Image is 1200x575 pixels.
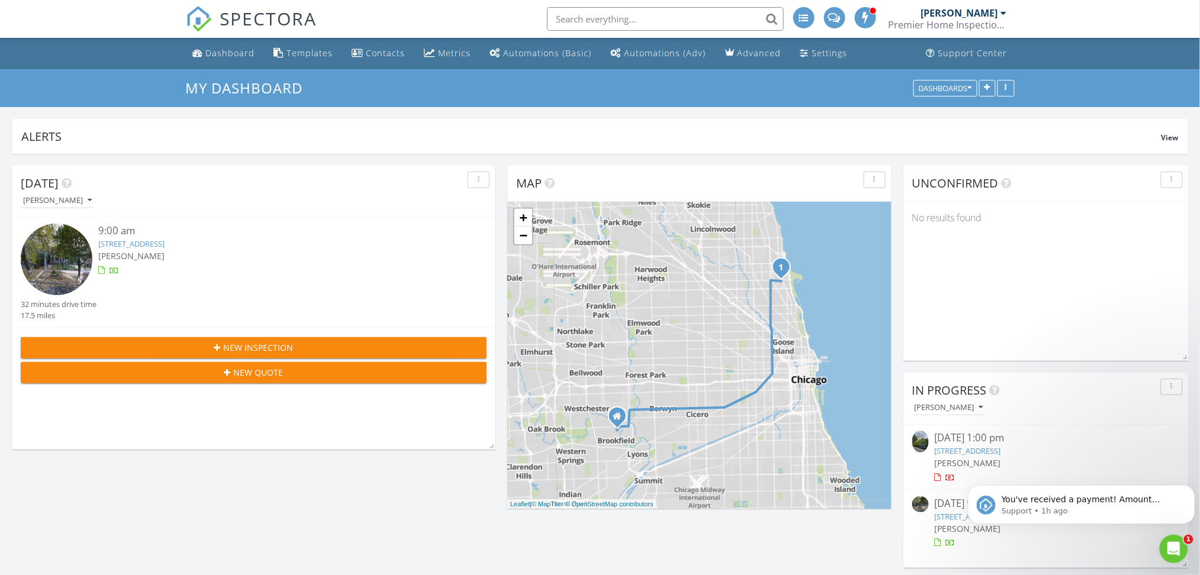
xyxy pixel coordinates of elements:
a: Automations (Advanced) [606,43,711,64]
span: [PERSON_NAME] [935,457,1001,469]
a: Dashboard [188,43,260,64]
a: Zoom out [514,227,532,244]
div: [DATE] 9:00 am [935,496,1158,511]
div: [DATE] 1:00 pm [935,431,1158,445]
img: streetview [21,224,92,295]
a: [STREET_ADDRESS] [935,511,1001,522]
a: [STREET_ADDRESS] [935,445,1001,456]
a: My Dashboard [186,78,313,98]
div: Templates [287,47,333,59]
a: © OpenStreetMap contributors [565,500,654,508]
span: [PERSON_NAME] [935,523,1001,534]
iframe: Intercom live chat [1160,535,1188,563]
div: 32 minutes drive time [21,299,96,310]
div: [PERSON_NAME] [915,403,983,412]
div: Premier Home Inspection Chicago LLC Lic#451.001387 [889,19,1007,31]
a: 9:00 am [STREET_ADDRESS] [PERSON_NAME] 32 minutes drive time 17.5 miles [21,224,487,321]
a: Automations (Basic) [485,43,597,64]
div: [PERSON_NAME] [23,196,92,205]
span: [DATE] [21,175,59,191]
a: © MapTiler [532,500,564,508]
span: SPECTORA [220,6,317,31]
div: Dashboards [919,84,972,92]
span: New Quote [234,366,284,379]
a: Advanced [720,43,786,64]
div: Automations (Basic) [504,47,592,59]
div: 4332 N Kenmore Ave , Chicago, IL 60613 [781,267,789,274]
img: streetview [912,496,929,513]
div: | [507,499,657,509]
a: [DATE] 9:00 am [STREET_ADDRESS] [PERSON_NAME] [912,496,1180,549]
div: Automations (Adv) [625,47,706,59]
a: Zoom in [514,209,532,227]
i: 1 [779,264,784,272]
div: Settings [812,47,848,59]
div: 9:00 am [98,224,448,238]
img: The Best Home Inspection Software - Spectora [186,6,212,32]
span: 1 [1184,535,1193,544]
a: [STREET_ADDRESS] [98,238,165,249]
a: SPECTORA [186,16,317,41]
div: Support Center [938,47,1008,59]
button: New Inspection [21,337,487,358]
div: 17.5 miles [21,310,96,321]
div: Alerts [21,128,1162,144]
span: In Progress [912,382,987,398]
div: Contacts [366,47,406,59]
button: Dashboards [913,80,977,96]
a: Settings [796,43,852,64]
span: [PERSON_NAME] [98,250,165,261]
button: [PERSON_NAME] [21,193,94,209]
span: View [1162,133,1179,143]
button: New Quote [21,362,487,383]
span: New Inspection [224,341,294,354]
img: 9343243%2Fcover_photos%2FY8QrD8WFRD9uvJzjc519%2Fsmall.jpg [912,431,929,453]
a: Contacts [348,43,410,64]
a: Leaflet [510,500,530,508]
button: [PERSON_NAME] [912,400,986,416]
div: Metrics [439,47,471,59]
div: Advanced [738,47,781,59]
a: Metrics [420,43,476,64]
iframe: Intercom notifications message [963,460,1200,543]
a: Templates [269,43,338,64]
div: Dashboard [206,47,255,59]
a: [DATE] 1:00 pm [STREET_ADDRESS] [PERSON_NAME] [912,431,1180,483]
span: Unconfirmed [912,175,999,191]
span: Map [516,175,542,191]
div: [PERSON_NAME] [921,7,998,19]
div: 3227 Sunnyside Ave, Brookfield IL 60513 [617,416,625,423]
a: Support Center [922,43,1012,64]
div: No results found [903,202,1189,234]
input: Search everything... [547,7,784,31]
